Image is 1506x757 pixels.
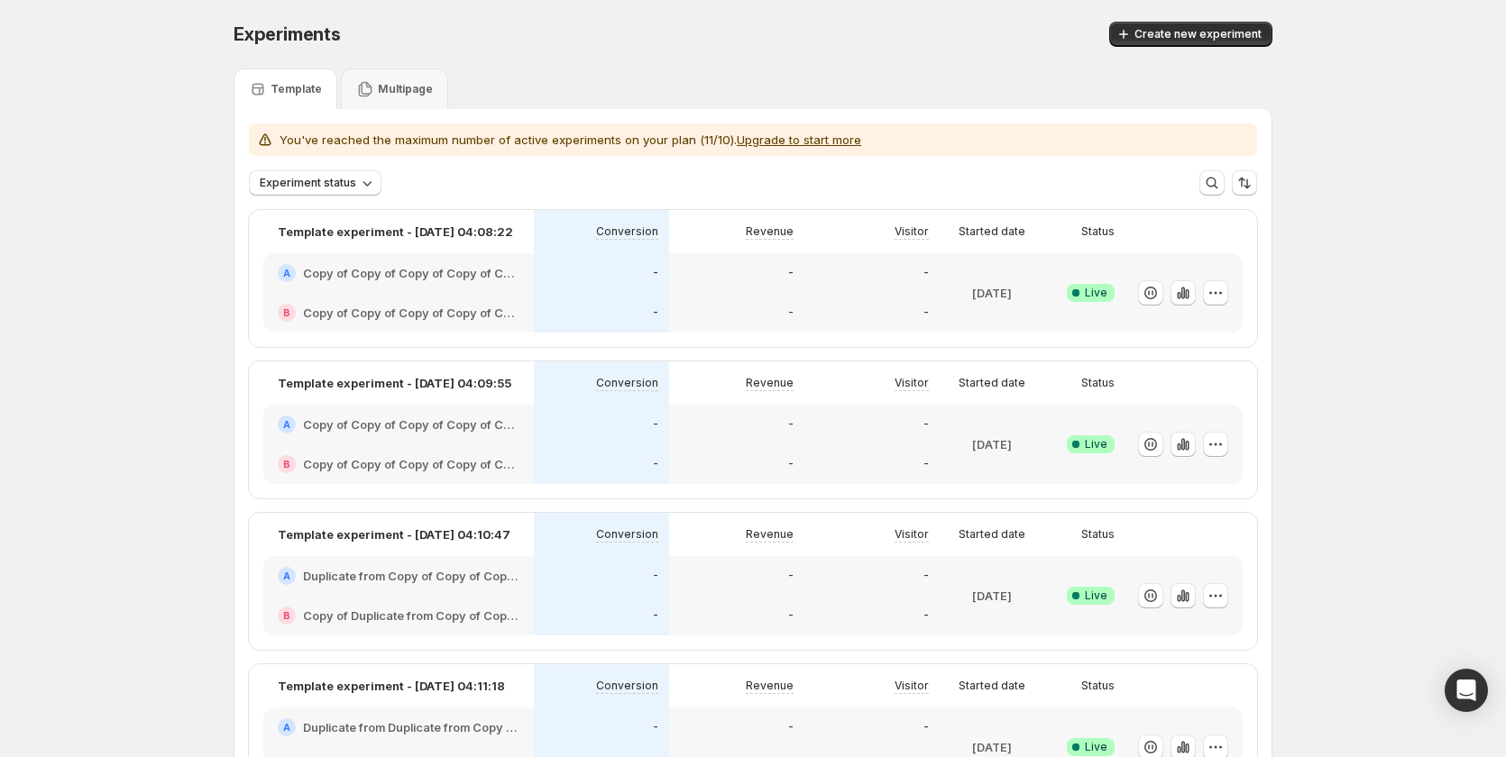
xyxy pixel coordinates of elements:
[1085,437,1107,451] span: Live
[283,610,290,621] h2: B
[303,455,519,473] h2: Copy of Copy of Copy of Copy of Copy of Copy of Copy of Landing Page - [DATE] 15:05:32
[1085,588,1107,603] span: Live
[1081,224,1115,239] p: Status
[653,457,658,471] p: -
[283,419,290,430] h2: A
[303,304,519,322] h2: Copy of Copy of Copy of Copy of Copy of Copy of Landing Page - [DATE] 15:05:32
[283,268,290,278] h2: A
[1081,679,1115,693] p: Status
[280,131,861,149] p: You've reached the maximum number of active experiments on your plan (11/10).
[378,82,433,96] p: Multipage
[1109,22,1272,47] button: Create new experiment
[303,567,519,585] h2: Duplicate from Copy of Copy of Copy of Copy of Copy of Copy of Landing Page - [DATE] 15:05:32
[788,266,794,280] p: -
[1081,527,1115,542] p: Status
[788,306,794,320] p: -
[249,170,381,196] button: Experiment status
[653,720,658,734] p: -
[1085,740,1107,754] span: Live
[653,569,658,583] p: -
[278,374,511,392] p: Template experiment - [DATE] 04:09:55
[788,608,794,623] p: -
[653,306,658,320] p: -
[788,569,794,583] p: -
[303,718,519,736] h2: Duplicate from Duplicate from Copy of Copy of Copy of Copy of Copy of Copy of Landing Page - [DAT...
[972,435,1012,453] p: [DATE]
[895,224,929,239] p: Visitor
[653,266,658,280] p: -
[972,587,1012,605] p: [DATE]
[788,457,794,471] p: -
[278,525,510,543] p: Template experiment - [DATE] 04:10:47
[746,376,794,390] p: Revenue
[278,677,505,695] p: Template experiment - [DATE] 04:11:18
[923,720,929,734] p: -
[923,266,929,280] p: -
[923,417,929,432] p: -
[1134,27,1262,41] span: Create new experiment
[895,679,929,693] p: Visitor
[283,459,290,470] h2: B
[746,527,794,542] p: Revenue
[596,224,658,239] p: Conversion
[895,376,929,390] p: Visitor
[746,679,794,693] p: Revenue
[959,527,1025,542] p: Started date
[923,457,929,471] p: -
[283,307,290,318] h2: B
[1445,669,1488,712] div: Open Intercom Messenger
[283,722,290,733] h2: A
[653,608,658,623] p: -
[278,223,513,241] p: Template experiment - [DATE] 04:08:22
[746,224,794,239] p: Revenue
[1232,170,1257,196] button: Sort the results
[972,284,1012,302] p: [DATE]
[303,264,519,282] h2: Copy of Copy of Copy of Copy of Copy of Landing Page - [DATE] 15:05:32
[1085,286,1107,300] span: Live
[972,738,1012,756] p: [DATE]
[737,132,861,147] button: Upgrade to start more
[923,608,929,623] p: -
[923,569,929,583] p: -
[596,376,658,390] p: Conversion
[234,23,341,45] span: Experiments
[923,306,929,320] p: -
[959,224,1025,239] p: Started date
[596,527,658,542] p: Conversion
[1081,376,1115,390] p: Status
[895,527,929,542] p: Visitor
[260,176,356,190] span: Experiment status
[653,417,658,432] p: -
[271,82,322,96] p: Template
[788,720,794,734] p: -
[303,415,519,433] h2: Copy of Copy of Copy of Copy of Copy of Copy of Landing Page - [DATE] 15:05:32
[596,679,658,693] p: Conversion
[788,417,794,432] p: -
[959,376,1025,390] p: Started date
[303,607,519,625] h2: Copy of Duplicate from Copy of Copy of Copy of Copy of Copy of Copy of Landing Page - [DATE] 15:0...
[283,570,290,581] h2: A
[959,679,1025,693] p: Started date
